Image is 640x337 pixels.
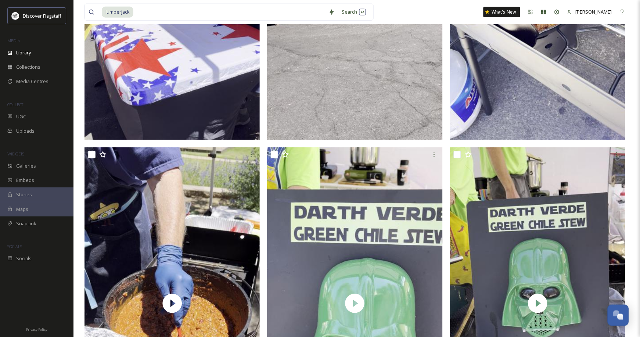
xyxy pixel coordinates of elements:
span: WIDGETS [7,151,24,157]
span: lumberjack [102,7,133,17]
span: Maps [16,206,28,213]
span: Uploads [16,128,35,135]
span: Collections [16,64,40,71]
span: Media Centres [16,78,48,85]
a: [PERSON_NAME] [564,5,616,19]
span: MEDIA [7,38,20,43]
button: Open Chat [608,305,629,326]
span: SnapLink [16,220,36,227]
span: Privacy Policy [26,327,47,332]
div: Search [338,5,370,19]
span: Stories [16,191,32,198]
span: Socials [16,255,32,262]
span: COLLECT [7,102,23,107]
span: [PERSON_NAME] [576,8,612,15]
span: Library [16,49,31,56]
span: UGC [16,113,26,120]
a: What's New [483,7,520,17]
a: Privacy Policy [26,325,47,333]
span: SOCIALS [7,244,22,249]
span: Discover Flagstaff [23,12,61,19]
span: Galleries [16,162,36,169]
img: Untitled%20design%20(1).png [12,12,19,19]
span: Embeds [16,177,34,184]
